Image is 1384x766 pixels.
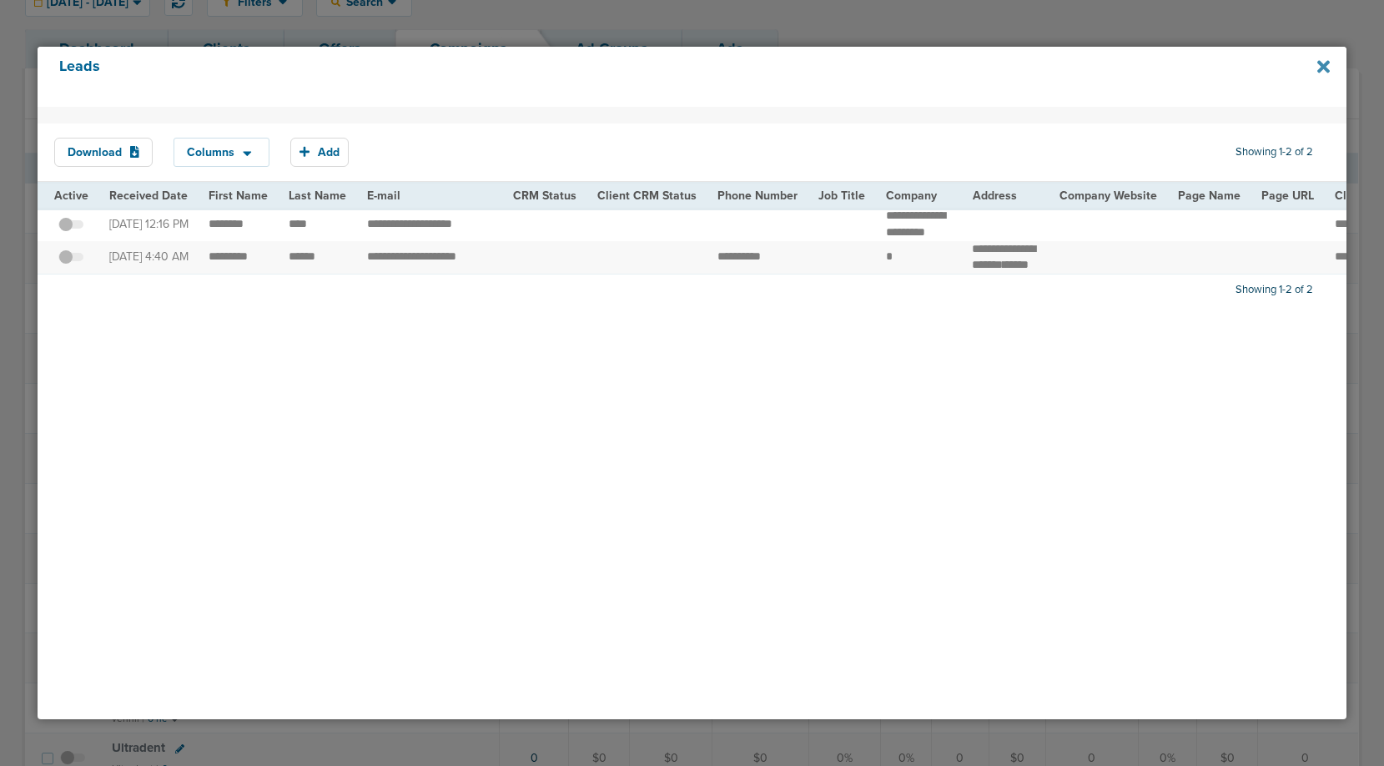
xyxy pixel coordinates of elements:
[513,189,576,203] span: CRM Status
[1168,183,1251,209] th: Page Name
[54,138,153,167] button: Download
[54,189,88,203] span: Active
[99,241,199,275] td: [DATE] 4:40 AM
[876,183,963,209] th: Company
[1236,283,1313,297] span: Showing 1-2 of 2
[808,183,876,209] th: Job Title
[587,183,707,209] th: Client CRM Status
[187,147,234,159] span: Columns
[59,58,1202,96] h4: Leads
[717,189,798,203] span: Phone Number
[1236,145,1313,159] span: Showing 1-2 of 2
[289,189,346,203] span: Last Name
[962,183,1049,209] th: Address
[109,189,188,203] span: Received Date
[367,189,400,203] span: E-mail
[99,208,199,240] td: [DATE] 12:16 PM
[209,189,268,203] span: First Name
[1335,189,1381,203] span: Client Id
[290,138,349,167] button: Add
[318,145,340,159] span: Add
[1049,183,1168,209] th: Company Website
[1261,189,1314,203] span: Page URL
